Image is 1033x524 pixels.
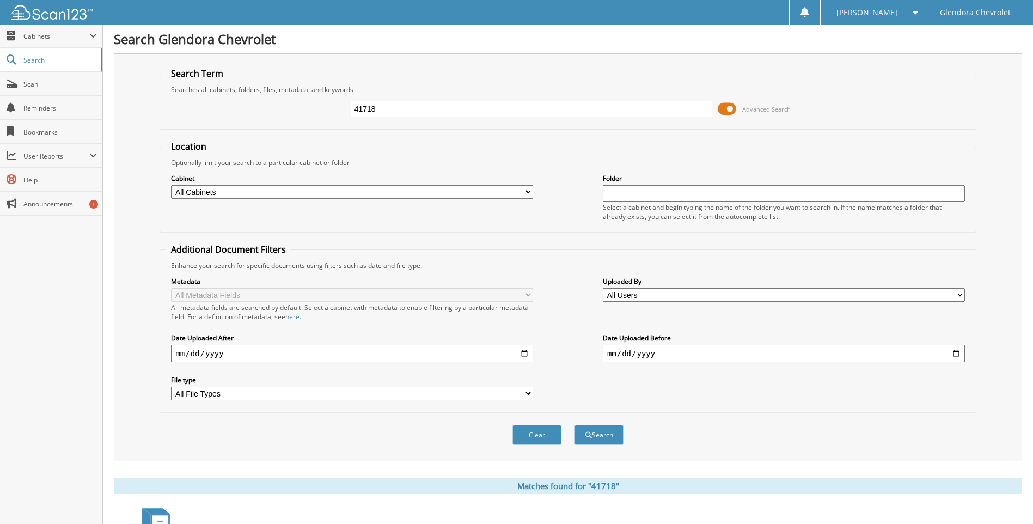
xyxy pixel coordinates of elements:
[166,141,212,153] legend: Location
[836,9,897,16] span: [PERSON_NAME]
[11,5,93,20] img: scan123-logo-white.svg
[603,203,965,221] div: Select a cabinet and begin typing the name of the folder you want to search in. If the name match...
[171,174,533,183] label: Cabinet
[89,200,98,209] div: 1
[114,30,1022,48] h1: Search Glendora Chevrolet
[603,277,965,286] label: Uploaded By
[603,345,965,362] input: end
[171,303,533,321] div: All metadata fields are searched by default. Select a cabinet with metadata to enable filtering b...
[23,175,97,185] span: Help
[23,32,89,41] span: Cabinets
[23,127,97,137] span: Bookmarks
[166,85,970,94] div: Searches all cabinets, folders, files, metadata, and keywords
[23,80,97,89] span: Scan
[742,105,791,113] span: Advanced Search
[171,333,533,343] label: Date Uploaded After
[166,158,970,167] div: Optionally limit your search to a particular cabinet or folder
[940,9,1011,16] span: Glendora Chevrolet
[166,243,291,255] legend: Additional Document Filters
[114,478,1022,494] div: Matches found for "41718"
[166,68,229,80] legend: Search Term
[574,425,624,445] button: Search
[171,375,533,385] label: File type
[23,103,97,113] span: Reminders
[171,345,533,362] input: start
[512,425,561,445] button: Clear
[23,151,89,161] span: User Reports
[171,277,533,286] label: Metadata
[166,261,970,270] div: Enhance your search for specific documents using filters such as date and file type.
[603,174,965,183] label: Folder
[23,199,97,209] span: Announcements
[23,56,95,65] span: Search
[285,312,299,321] a: here
[603,333,965,343] label: Date Uploaded Before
